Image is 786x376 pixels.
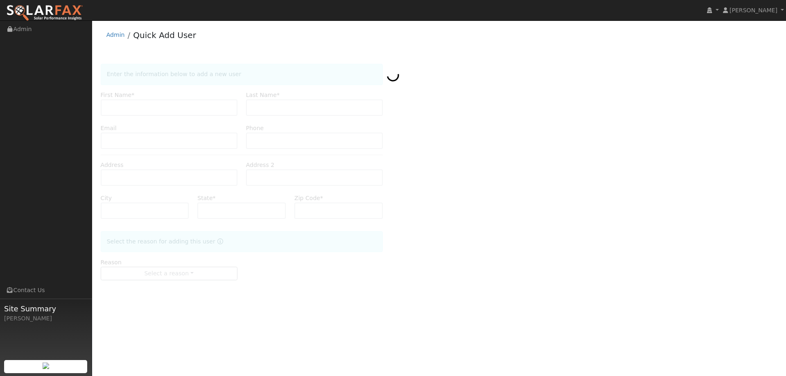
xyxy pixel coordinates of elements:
span: [PERSON_NAME] [730,7,777,14]
a: Quick Add User [133,30,196,40]
div: [PERSON_NAME] [4,314,88,323]
img: retrieve [43,362,49,369]
img: SolarFax [6,5,83,22]
a: Admin [106,32,125,38]
span: Site Summary [4,303,88,314]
